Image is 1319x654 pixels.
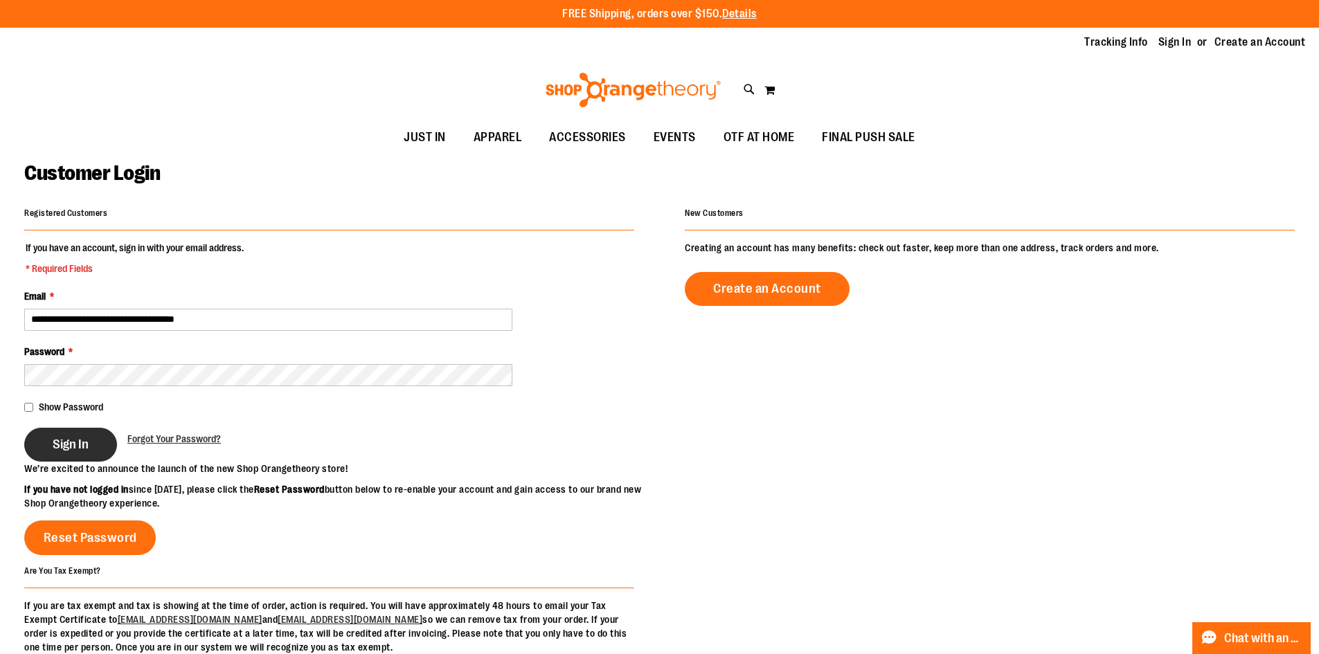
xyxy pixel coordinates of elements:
[278,614,422,625] a: [EMAIL_ADDRESS][DOMAIN_NAME]
[549,122,626,153] span: ACCESSORIES
[39,401,103,412] span: Show Password
[685,272,850,306] a: Create an Account
[254,484,325,495] strong: Reset Password
[24,599,634,654] p: If you are tax exempt and tax is showing at the time of order, action is required. You will have ...
[24,482,660,510] p: since [DATE], please click the button below to re-enable your account and gain access to our bran...
[808,122,929,154] a: FINAL PUSH SALE
[118,614,262,625] a: [EMAIL_ADDRESS][DOMAIN_NAME]
[713,281,821,296] span: Create an Account
[24,241,245,275] legend: If you have an account, sign in with your email address.
[127,432,221,446] a: Forgot Your Password?
[1192,622,1311,654] button: Chat with an Expert
[24,520,156,555] a: Reset Password
[24,484,129,495] strong: If you have not logged in
[127,433,221,444] span: Forgot Your Password?
[24,291,46,302] span: Email
[24,462,660,475] p: We’re excited to announce the launch of the new Shop Orangetheory store!
[535,122,640,154] a: ACCESSORIES
[26,262,244,275] span: * Required Fields
[44,530,137,545] span: Reset Password
[404,122,446,153] span: JUST IN
[24,161,160,185] span: Customer Login
[822,122,915,153] span: FINAL PUSH SALE
[710,122,809,154] a: OTF AT HOME
[1214,35,1306,50] a: Create an Account
[390,122,460,154] a: JUST IN
[724,122,795,153] span: OTF AT HOME
[1224,632,1302,645] span: Chat with an Expert
[24,346,64,357] span: Password
[640,122,710,154] a: EVENTS
[722,8,757,20] a: Details
[24,208,107,218] strong: Registered Customers
[24,428,117,462] button: Sign In
[562,6,757,22] p: FREE Shipping, orders over $150.
[654,122,696,153] span: EVENTS
[685,208,744,218] strong: New Customers
[474,122,522,153] span: APPAREL
[1084,35,1148,50] a: Tracking Info
[685,241,1295,255] p: Creating an account has many benefits: check out faster, keep more than one address, track orders...
[53,437,89,452] span: Sign In
[1158,35,1192,50] a: Sign In
[460,122,536,154] a: APPAREL
[544,73,723,107] img: Shop Orangetheory
[24,565,101,575] strong: Are You Tax Exempt?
